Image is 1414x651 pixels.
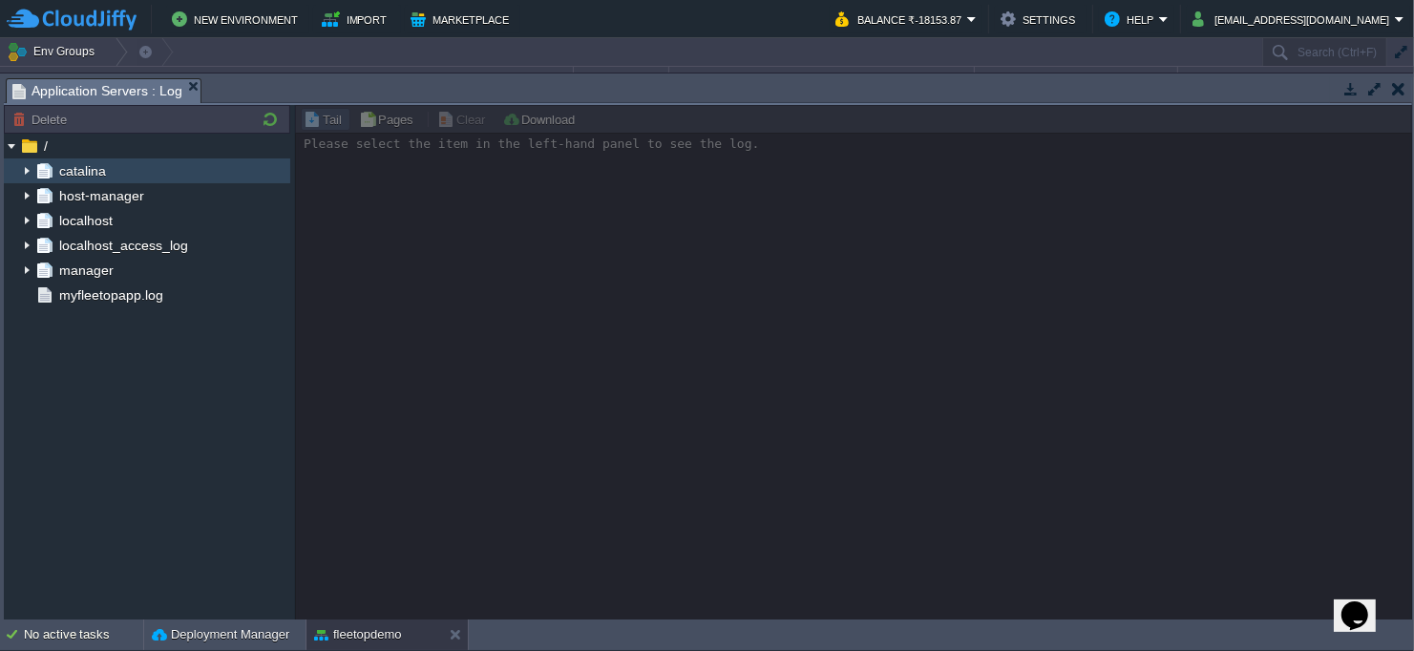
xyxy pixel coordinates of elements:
button: [EMAIL_ADDRESS][DOMAIN_NAME] [1192,8,1395,31]
button: Env Groups [7,38,101,65]
div: Status [575,67,668,89]
button: Delete [12,111,73,128]
div: No active tasks [24,619,143,650]
div: Usage [976,67,1177,89]
a: host-manager [55,187,147,204]
a: localhost [55,212,116,229]
button: Help [1105,8,1159,31]
button: Deployment Manager [152,625,289,644]
img: CloudJiffy [7,8,137,31]
div: Name [2,67,573,89]
button: fleetopdemo [314,625,402,644]
a: localhost_access_log [55,237,191,254]
span: Application Servers : Log [12,79,182,103]
a: / [40,137,51,155]
button: New Environment [172,8,304,31]
a: myfleetopapp.log [55,286,166,304]
iframe: chat widget [1334,575,1395,632]
a: manager [55,262,116,279]
button: Settings [1001,8,1081,31]
button: Marketplace [411,8,515,31]
a: catalina [55,162,109,179]
button: Import [322,8,393,31]
div: Tags [670,67,974,89]
button: Balance ₹-18153.87 [835,8,967,31]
